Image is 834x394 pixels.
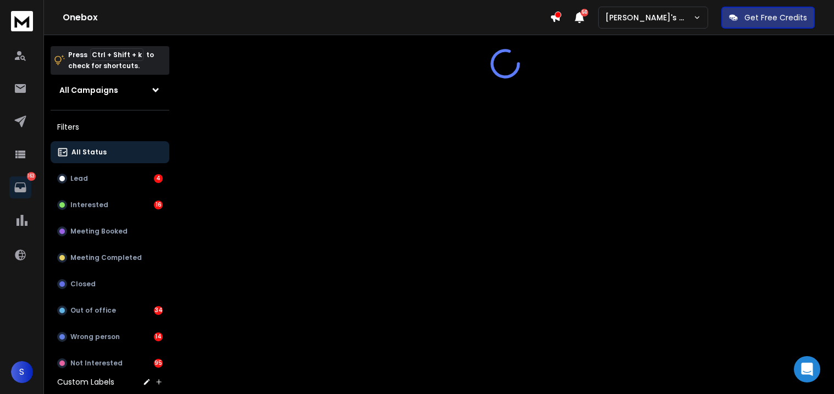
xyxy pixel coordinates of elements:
[11,11,33,31] img: logo
[90,48,143,61] span: Ctrl + Shift + k
[51,273,169,295] button: Closed
[51,299,169,321] button: Out of office34
[744,12,807,23] p: Get Free Credits
[51,168,169,190] button: Lead4
[11,361,33,383] button: S
[70,253,142,262] p: Meeting Completed
[51,247,169,269] button: Meeting Completed
[9,176,31,198] a: 163
[51,352,169,374] button: Not Interested95
[57,376,114,387] h3: Custom Labels
[154,174,163,183] div: 4
[71,148,107,157] p: All Status
[51,220,169,242] button: Meeting Booked
[154,332,163,341] div: 14
[154,201,163,209] div: 16
[794,356,820,382] div: Open Intercom Messenger
[27,172,36,181] p: 163
[154,359,163,368] div: 95
[70,227,128,236] p: Meeting Booked
[70,359,123,368] p: Not Interested
[605,12,693,23] p: [PERSON_NAME]'s Workspace
[68,49,154,71] p: Press to check for shortcuts.
[51,119,169,135] h3: Filters
[70,174,88,183] p: Lead
[154,306,163,315] div: 34
[51,141,169,163] button: All Status
[70,280,96,288] p: Closed
[59,85,118,96] h1: All Campaigns
[51,194,169,216] button: Interested16
[70,332,120,341] p: Wrong person
[51,326,169,348] button: Wrong person14
[581,9,588,16] span: 50
[721,7,815,29] button: Get Free Credits
[63,11,550,24] h1: Onebox
[70,306,116,315] p: Out of office
[70,201,108,209] p: Interested
[51,79,169,101] button: All Campaigns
